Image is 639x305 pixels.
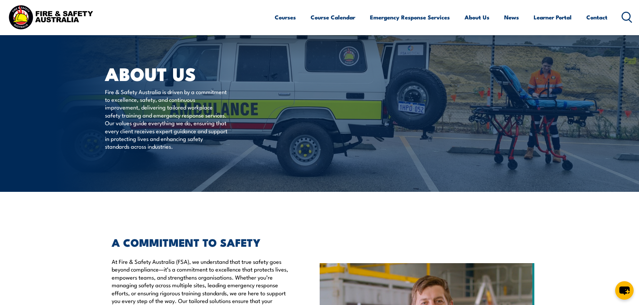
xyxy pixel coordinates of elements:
a: Courses [275,8,296,26]
a: Contact [586,8,607,26]
a: Emergency Response Services [370,8,450,26]
a: Learner Portal [534,8,572,26]
h1: About Us [105,66,271,81]
a: News [504,8,519,26]
h2: A COMMITMENT TO SAFETY [112,237,289,247]
button: chat-button [615,281,634,300]
p: Fire & Safety Australia is driven by a commitment to excellence, safety, and continuous improveme... [105,88,227,150]
a: Course Calendar [311,8,355,26]
a: About Us [465,8,489,26]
